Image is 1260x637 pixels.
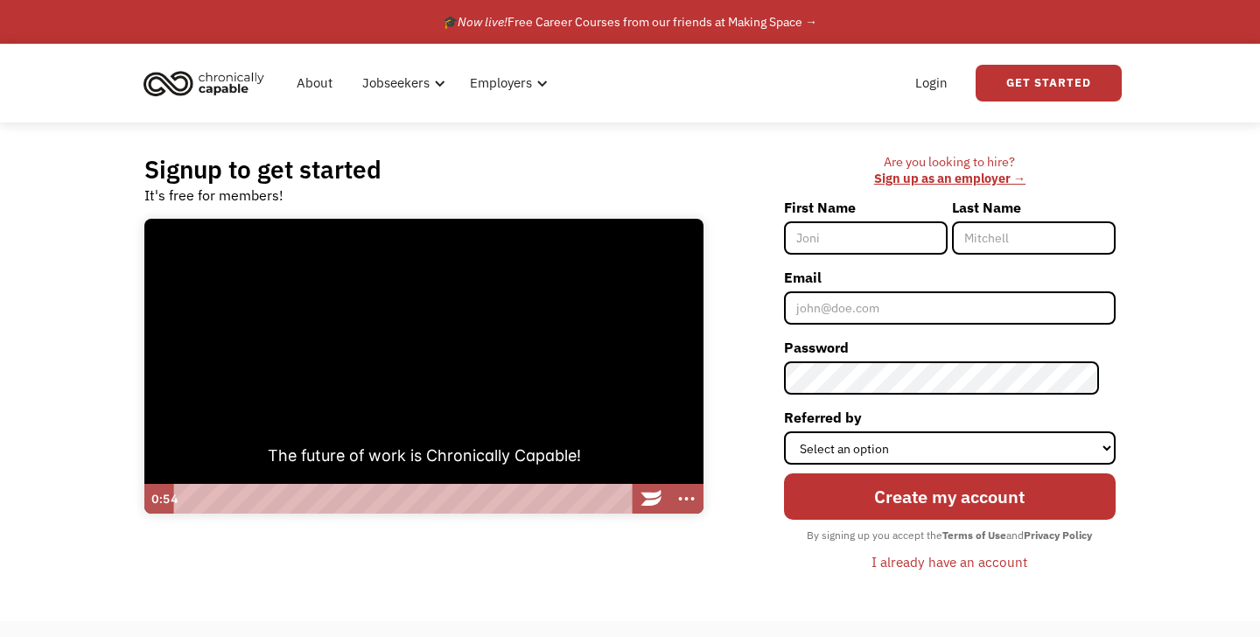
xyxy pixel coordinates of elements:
div: Are you looking to hire? ‍ [784,154,1116,186]
a: About [286,55,343,111]
a: I already have an account [858,547,1040,577]
div: Jobseekers [352,55,451,111]
div: By signing up you accept the and [798,524,1101,547]
button: Show more buttons [668,484,703,514]
div: It's free for members! [144,185,283,206]
strong: Terms of Use [942,528,1006,542]
a: home [138,64,277,102]
label: Last Name [952,193,1116,221]
input: Create my account [784,473,1116,520]
a: Get Started [976,65,1122,101]
div: 🎓 Free Career Courses from our friends at Making Space → [443,11,817,32]
form: Member-Signup-Form [784,193,1116,577]
div: Employers [459,55,553,111]
label: Password [784,333,1116,361]
a: Sign up as an employer → [874,170,1025,186]
label: Email [784,263,1116,291]
div: Employers [470,73,532,94]
h2: Signup to get started [144,154,381,185]
div: I already have an account [871,551,1027,572]
input: Joni [784,221,948,255]
div: Playbar [183,484,626,514]
input: Mitchell [952,221,1116,255]
img: Chronically Capable logo [138,64,269,102]
label: Referred by [784,403,1116,431]
input: john@doe.com [784,291,1116,325]
label: First Name [784,193,948,221]
a: Wistia Logo -- Learn More [633,484,668,514]
strong: Privacy Policy [1024,528,1092,542]
a: Login [905,55,958,111]
em: Now live! [458,14,507,30]
div: Jobseekers [362,73,430,94]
